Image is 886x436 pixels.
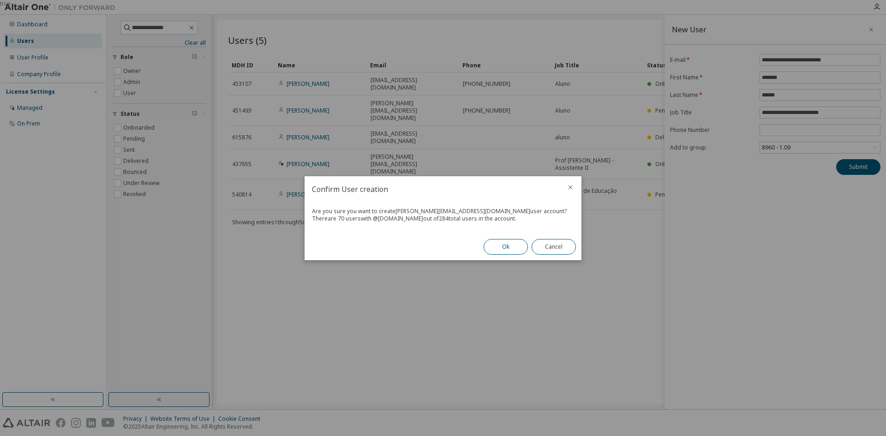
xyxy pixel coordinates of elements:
div: Are you sure you want to create [PERSON_NAME][EMAIL_ADDRESS][DOMAIN_NAME] user account? [312,208,574,215]
button: Ok [484,239,528,255]
h2: Confirm User creation [305,176,559,202]
button: close [567,184,574,191]
div: There are 70 users with @ [DOMAIN_NAME] out of 284 total users in the account. [312,215,574,222]
button: Cancel [532,239,576,255]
